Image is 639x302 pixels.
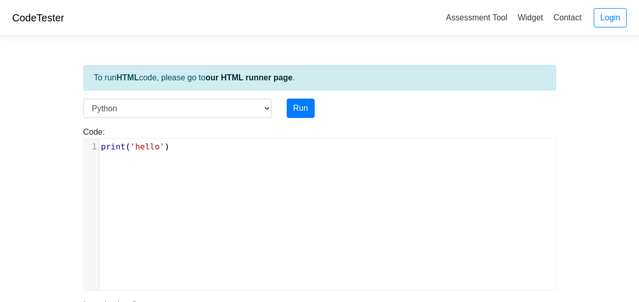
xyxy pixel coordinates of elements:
a: Widget [513,9,547,26]
button: Run [287,99,315,118]
a: our HTML runner page [205,73,292,82]
a: Assessment Tool [442,9,511,26]
span: 'hello' [130,142,164,152]
span: print [101,142,126,152]
a: Contact [550,9,586,26]
div: 1 [84,141,99,153]
a: Login [594,8,627,27]
strong: HTML [116,73,139,82]
div: Code: [76,126,564,291]
a: CodeTester [12,12,64,23]
div: To run code, please go to . [83,65,556,90]
span: ( ) [101,142,170,152]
